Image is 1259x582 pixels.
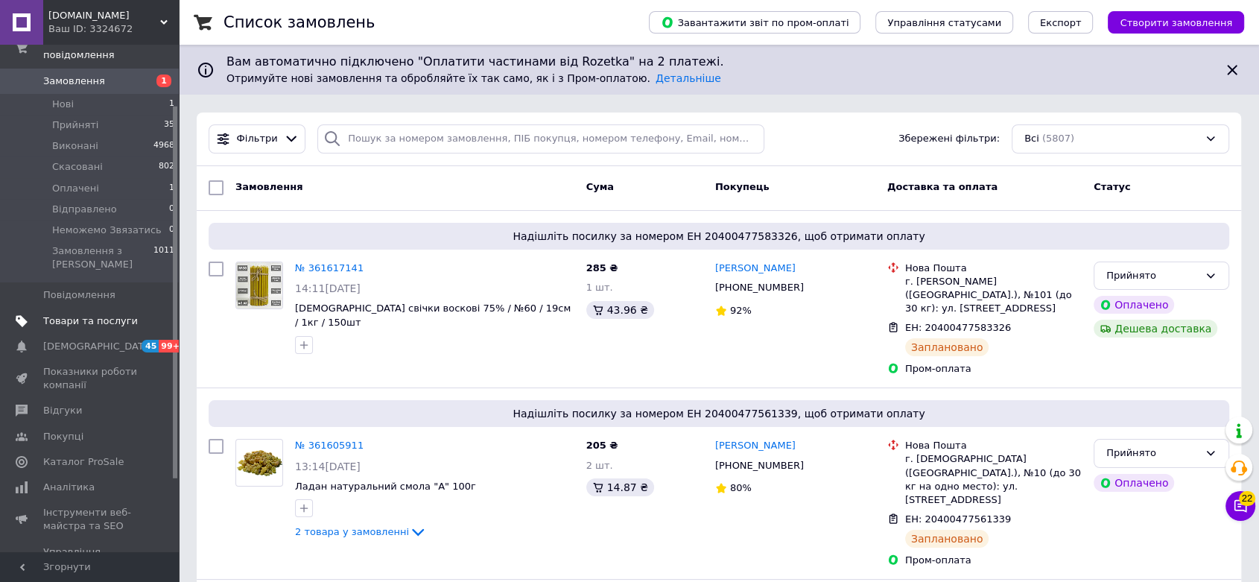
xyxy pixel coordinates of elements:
[1093,16,1244,28] a: Створити замовлення
[43,340,153,353] span: [DEMOGRAPHIC_DATA]
[48,22,179,36] div: Ваш ID: 3324672
[295,461,361,472] span: 13:14[DATE]
[586,262,618,273] span: 285 ₴
[169,182,174,195] span: 1
[43,75,105,88] span: Замовлення
[656,72,721,84] a: Детальніше
[295,282,361,294] span: 14:11[DATE]
[898,132,1000,146] span: Збережені фільтри:
[905,554,1082,567] div: Пром-оплата
[715,439,796,453] a: [PERSON_NAME]
[649,11,860,34] button: Завантажити звіт по пром-оплаті
[52,139,98,153] span: Виконані
[1106,268,1199,284] div: Прийнято
[235,181,302,192] span: Замовлення
[905,338,989,356] div: Заплановано
[730,482,752,493] span: 80%
[875,11,1013,34] button: Управління статусами
[169,203,174,216] span: 0
[223,13,375,31] h1: Список замовлень
[43,506,138,533] span: Інструменти веб-майстра та SEO
[43,455,124,469] span: Каталог ProSale
[905,452,1082,507] div: г. [DEMOGRAPHIC_DATA] ([GEOGRAPHIC_DATA].), №10 (до 30 кг на одно место): ул. [STREET_ADDRESS]
[905,530,989,548] div: Заплановано
[1024,132,1039,146] span: Всі
[586,460,613,471] span: 2 шт.
[43,481,95,494] span: Аналітика
[1094,320,1217,338] div: Дешева доставка
[730,305,752,316] span: 92%
[586,440,618,451] span: 205 ₴
[52,98,74,111] span: Нові
[52,160,103,174] span: Скасовані
[52,224,162,237] span: Неможемо Звязатись
[153,139,174,153] span: 4968
[317,124,764,154] input: Пошук за номером замовлення, ПІБ покупця, номером телефону, Email, номером накладної
[236,262,282,309] img: Фото товару
[156,75,171,87] span: 1
[237,132,278,146] span: Фільтри
[1028,11,1094,34] button: Експорт
[586,478,654,496] div: 14.87 ₴
[295,262,364,273] a: № 361617141
[48,9,160,22] span: Mido.com.ua
[1108,11,1244,34] button: Створити замовлення
[236,449,282,477] img: Фото товару
[159,160,174,174] span: 802
[215,406,1223,421] span: Надішліть посилку за номером ЕН 20400477561339, щоб отримати оплату
[887,17,1001,28] span: Управління статусами
[215,229,1223,244] span: Надішліть посилку за номером ЕН 20400477583326, щоб отримати оплату
[887,181,998,192] span: Доставка та оплата
[142,340,159,352] span: 45
[1094,296,1174,314] div: Оплачено
[1106,446,1199,461] div: Прийнято
[43,35,179,62] span: Замовлення та повідомлення
[295,526,427,537] a: 2 товара у замовленні
[1239,491,1255,506] span: 22
[1094,181,1131,192] span: Статус
[43,365,138,392] span: Показники роботи компанії
[586,301,654,319] div: 43.96 ₴
[905,262,1082,275] div: Нова Пошта
[164,118,174,132] span: 35
[586,181,614,192] span: Cума
[226,72,721,84] span: Отримуйте нові замовлення та обробляйте їх так само, як і з Пром-оплатою.
[226,54,1211,71] span: Вам автоматично підключено "Оплатити частинами від Rozetka" на 2 платежі.
[905,322,1011,333] span: ЕН: 20400477583326
[43,545,138,572] span: Управління сайтом
[52,182,99,195] span: Оплачені
[905,362,1082,376] div: Пром-оплата
[43,288,115,302] span: Повідомлення
[43,314,138,328] span: Товари та послуги
[169,98,174,111] span: 1
[905,513,1011,525] span: ЕН: 20400477561339
[52,244,153,271] span: Замовлення з [PERSON_NAME]
[52,118,98,132] span: Прийняті
[905,439,1082,452] div: Нова Пошта
[295,303,571,328] a: [DEMOGRAPHIC_DATA] свічки воскові 75% / №60 / 19см / 1кг / 150шт
[715,262,796,276] a: [PERSON_NAME]
[295,440,364,451] a: № 361605911
[1225,491,1255,521] button: Чат з покупцем22
[235,262,283,309] a: Фото товару
[586,282,613,293] span: 1 шт.
[715,181,770,192] span: Покупець
[295,481,476,492] a: Ладан натуральний смола "А" 100г
[52,203,117,216] span: Відправлено
[43,404,82,417] span: Відгуки
[1042,133,1074,144] span: (5807)
[159,340,183,352] span: 99+
[712,278,807,297] div: [PHONE_NUMBER]
[43,430,83,443] span: Покупці
[1094,474,1174,492] div: Оплачено
[295,526,409,537] span: 2 товара у замовленні
[661,16,849,29] span: Завантажити звіт по пром-оплаті
[905,275,1082,316] div: г. [PERSON_NAME] ([GEOGRAPHIC_DATA].), №101 (до 30 кг): ул. [STREET_ADDRESS]
[1120,17,1232,28] span: Створити замовлення
[712,456,807,475] div: [PHONE_NUMBER]
[169,224,174,237] span: 0
[235,439,283,487] a: Фото товару
[153,244,174,271] span: 1011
